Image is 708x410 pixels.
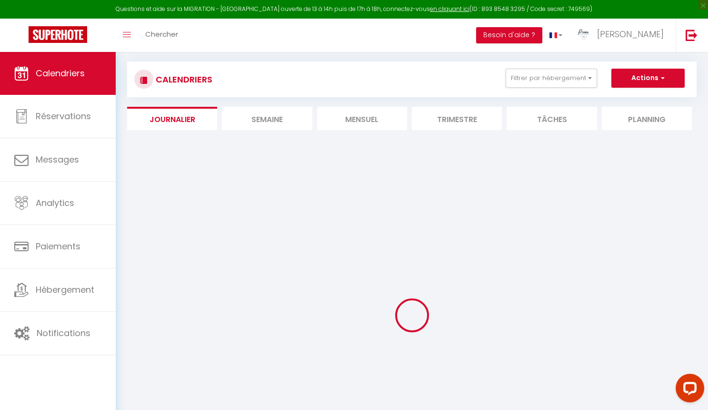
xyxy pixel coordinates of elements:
[36,154,79,165] span: Messages
[430,5,469,13] a: en cliquant ici
[317,107,407,130] li: Mensuel
[597,28,664,40] span: [PERSON_NAME]
[476,27,542,43] button: Besoin d'aide ?
[611,69,685,88] button: Actions
[127,107,217,130] li: Journalier
[138,19,185,52] a: Chercher
[686,29,698,41] img: logout
[36,240,80,252] span: Paiements
[36,110,91,122] span: Réservations
[602,107,692,130] li: Planning
[36,197,74,209] span: Analytics
[412,107,502,130] li: Trimestre
[36,67,85,79] span: Calendriers
[507,107,597,130] li: Tâches
[577,27,591,41] img: ...
[153,69,212,90] h3: CALENDRIERS
[222,107,312,130] li: Semaine
[668,370,708,410] iframe: LiveChat chat widget
[29,26,87,43] img: Super Booking
[506,69,597,88] button: Filtrer par hébergement
[569,19,676,52] a: ... [PERSON_NAME]
[36,284,94,296] span: Hébergement
[37,327,90,339] span: Notifications
[145,29,178,39] span: Chercher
